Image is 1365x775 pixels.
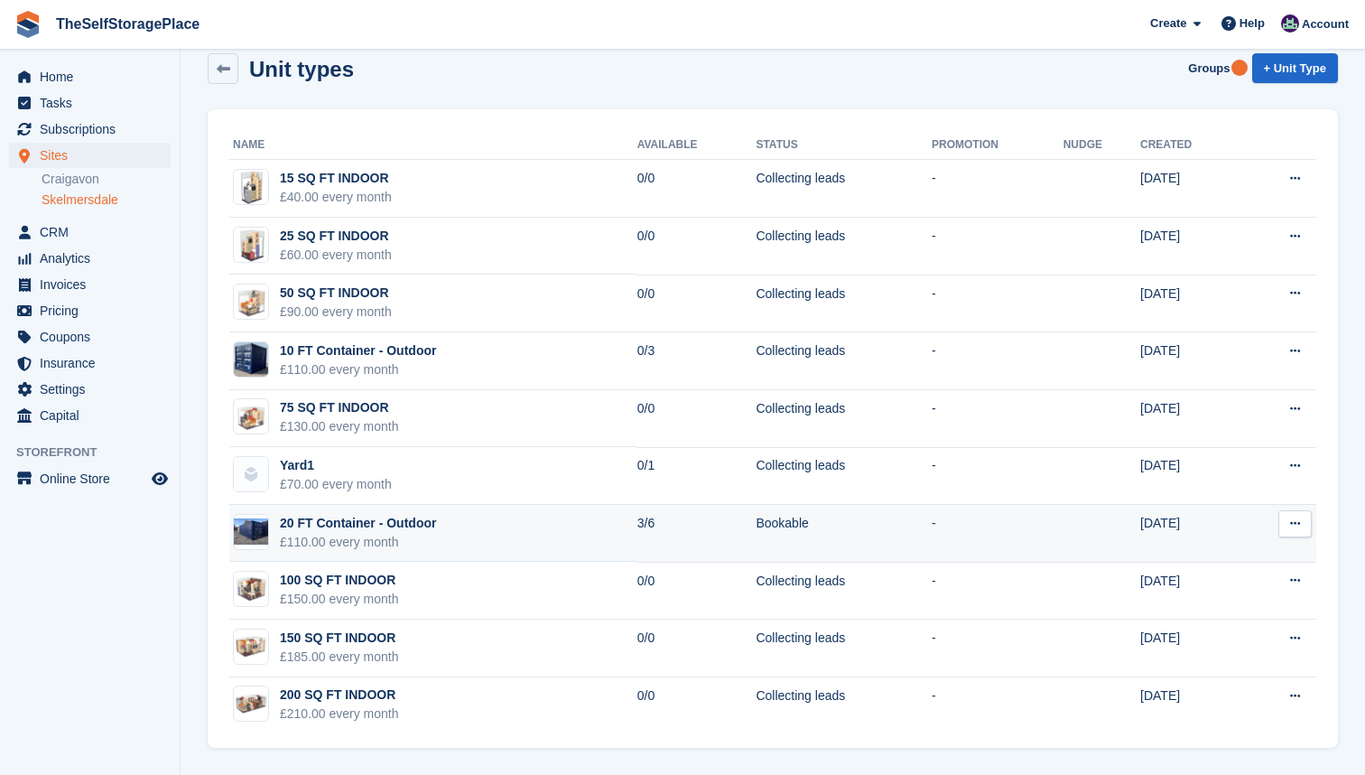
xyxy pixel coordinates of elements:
[1181,53,1237,83] a: Groups
[280,475,392,494] div: £70.00 every month
[637,332,757,390] td: 0/3
[1140,562,1241,620] td: [DATE]
[280,686,399,705] div: 200 SQ FT INDOOR
[9,219,171,245] a: menu
[234,634,268,658] img: Screenshot%202025-08-07%20at%2011.20.33.png
[40,350,148,376] span: Insurance
[280,169,392,188] div: 15 SQ FT INDOOR
[932,160,1063,218] td: -
[756,562,932,620] td: Collecting leads
[932,332,1063,390] td: -
[280,533,436,552] div: £110.00 every month
[1240,14,1265,33] span: Help
[280,284,392,303] div: 50 SQ FT INDOOR
[1302,15,1349,33] span: Account
[1140,505,1241,563] td: [DATE]
[756,620,932,677] td: Collecting leads
[1140,620,1241,677] td: [DATE]
[16,444,180,462] span: Storefront
[40,246,148,271] span: Analytics
[756,505,932,563] td: Bookable
[1140,218,1241,275] td: [DATE]
[149,468,171,490] a: Preview store
[280,360,436,379] div: £110.00 every month
[637,390,757,448] td: 0/0
[280,629,399,648] div: 150 SQ FT INDOOR
[9,272,171,297] a: menu
[280,303,392,322] div: £90.00 every month
[932,505,1063,563] td: -
[234,518,268,545] img: 5378.jpeg
[234,457,268,491] img: blank-unit-type-icon-ffbac7b88ba66c5e286b0e438baccc4b9c83835d4c34f86887a83fc20ec27e7b.svg
[280,398,399,417] div: 75 SQ FT INDOOR
[1150,14,1186,33] span: Create
[229,131,637,160] th: Name
[932,447,1063,505] td: -
[280,705,399,724] div: £210.00 every month
[249,57,354,81] h2: Unit types
[756,332,932,390] td: Collecting leads
[14,11,42,38] img: stora-icon-8386f47178a22dfd0bd8f6a31ec36ba5ce8667c1dd55bd0f319d3a0aa187defe.svg
[40,298,148,323] span: Pricing
[9,246,171,271] a: menu
[756,275,932,332] td: Collecting leads
[280,188,392,207] div: £40.00 every month
[637,131,757,160] th: Available
[9,466,171,491] a: menu
[1140,160,1241,218] td: [DATE]
[637,218,757,275] td: 0/0
[637,677,757,734] td: 0/0
[1231,60,1248,76] div: Tooltip anchor
[637,447,757,505] td: 0/1
[40,90,148,116] span: Tasks
[42,191,171,209] a: Skelmersdale
[756,390,932,448] td: Collecting leads
[1140,677,1241,734] td: [DATE]
[280,514,436,533] div: 20 FT Container - Outdoor
[280,417,399,436] div: £130.00 every month
[637,620,757,677] td: 0/0
[280,590,399,609] div: £150.00 every month
[280,341,436,360] div: 10 FT Container - Outdoor
[1140,275,1241,332] td: [DATE]
[234,285,268,319] img: Screenshot%202025-08-07%20at%2011.15.01.png
[637,505,757,563] td: 3/6
[9,90,171,116] a: menu
[40,377,148,402] span: Settings
[9,64,171,89] a: menu
[280,648,399,667] div: £185.00 every month
[932,562,1063,620] td: -
[756,677,932,734] td: Collecting leads
[40,64,148,89] span: Home
[40,403,148,428] span: Capital
[756,218,932,275] td: Collecting leads
[932,677,1063,734] td: -
[637,562,757,620] td: 0/0
[637,275,757,332] td: 0/0
[9,377,171,402] a: menu
[9,117,171,142] a: menu
[239,169,264,205] img: Screenshot%202025-08-07%20at%2011.12.36.png
[49,9,207,39] a: TheSelfStoragePlace
[280,571,399,590] div: 100 SQ FT INDOOR
[234,693,268,714] img: Screenshot%202025-08-07%20at%2011.21.56.png
[234,342,268,377] img: 10foot.png
[756,160,932,218] td: Collecting leads
[1281,14,1299,33] img: Sam
[932,275,1063,332] td: -
[234,575,268,602] img: Screenshot%202025-08-07%20at%2011.18.45.png
[234,403,268,430] img: Screenshot%202025-08-07%20at%2011.26.19.png
[1140,332,1241,390] td: [DATE]
[9,143,171,168] a: menu
[9,324,171,350] a: menu
[40,219,148,245] span: CRM
[40,117,148,142] span: Subscriptions
[40,272,148,297] span: Invoices
[9,403,171,428] a: menu
[280,456,392,475] div: Yard1
[9,350,171,376] a: menu
[1140,447,1241,505] td: [DATE]
[280,246,392,265] div: £60.00 every month
[1140,390,1241,448] td: [DATE]
[236,227,267,263] img: Screenshot%202025-08-07%20at%2011.14.15.png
